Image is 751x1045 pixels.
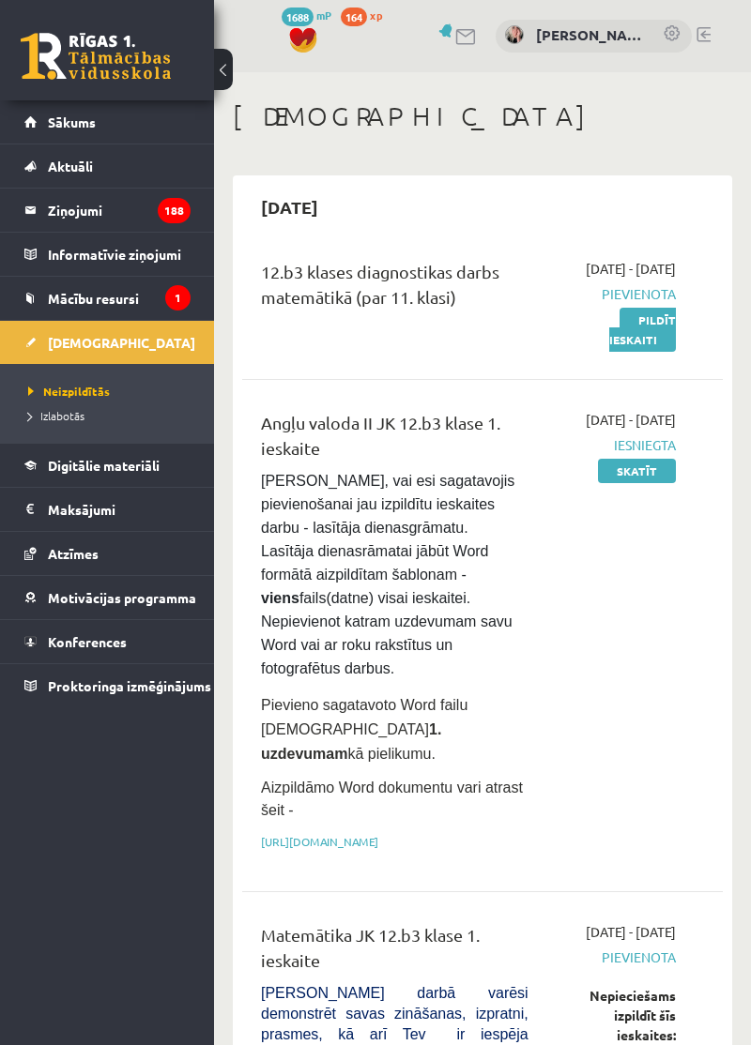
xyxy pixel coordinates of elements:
span: Aktuāli [48,158,93,174]
legend: Informatīvie ziņojumi [48,233,191,276]
a: Skatīt [598,459,676,483]
a: Rīgas 1. Tālmācības vidusskola [21,33,171,80]
span: [DATE] - [DATE] [586,410,676,430]
i: 188 [158,198,191,223]
span: Pievienota [557,284,676,304]
a: Konferences [24,620,191,663]
span: Neizpildītās [28,384,110,399]
h2: [DATE] [242,185,337,229]
a: Atzīmes [24,532,191,575]
a: [PERSON_NAME] [536,24,644,46]
span: Proktoringa izmēģinājums [48,677,211,694]
strong: 1. uzdevumam [261,721,441,762]
span: Motivācijas programma [48,589,196,606]
a: Pildīt ieskaiti [609,308,676,352]
a: [URL][DOMAIN_NAME] [261,834,378,849]
div: Angļu valoda II JK 12.b3 klase 1. ieskaite [261,410,529,470]
a: Motivācijas programma [24,576,191,619]
span: Izlabotās [28,408,84,423]
a: Informatīvie ziņojumi1 [24,233,191,276]
span: Pievieno sagatavoto Word failu [DEMOGRAPHIC_DATA] kā pielikumu. [261,697,467,762]
img: Beāte Poļaka [505,25,524,44]
a: Digitālie materiāli [24,444,191,487]
div: Nepieciešams izpildīt šīs ieskaites: [557,986,676,1045]
span: mP [316,8,331,23]
div: 12.b3 klases diagnostikas darbs matemātikā (par 11. klasi) [261,259,529,319]
a: Sākums [24,100,191,144]
legend: Ziņojumi [48,189,191,232]
span: [DEMOGRAPHIC_DATA] [48,334,195,351]
a: Izlabotās [28,407,195,424]
span: Sākums [48,114,96,130]
a: Mācību resursi [24,277,191,320]
a: Proktoringa izmēģinājums [24,664,191,707]
span: Aizpildāmo Word dokumentu vari atrast šeit - [261,780,523,818]
strong: viens [261,590,299,606]
a: Aktuāli [24,144,191,188]
a: 1688 mP [282,8,331,23]
span: 164 [341,8,367,26]
a: [DEMOGRAPHIC_DATA] [24,321,191,364]
a: Maksājumi [24,488,191,531]
span: Pievienota [557,947,676,967]
span: [PERSON_NAME], vai esi sagatavojis pievienošanai jau izpildītu ieskaites darbu - lasītāja dienasg... [261,473,519,676]
span: Mācību resursi [48,290,139,307]
span: [DATE] - [DATE] [586,259,676,279]
span: 1688 [282,8,314,26]
span: Konferences [48,633,127,650]
span: xp [370,8,382,23]
span: Digitālie materiāli [48,457,160,474]
span: Atzīmes [48,545,99,562]
h1: [DEMOGRAPHIC_DATA] [233,100,732,132]
legend: Maksājumi [48,488,191,531]
i: 1 [165,285,191,310]
span: Iesniegta [557,435,676,455]
a: 164 xp [341,8,391,23]
div: Matemātika JK 12.b3 klase 1. ieskaite [261,922,529,982]
span: [DATE] - [DATE] [586,922,676,942]
a: Ziņojumi188 [24,189,191,232]
a: Neizpildītās [28,383,195,400]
